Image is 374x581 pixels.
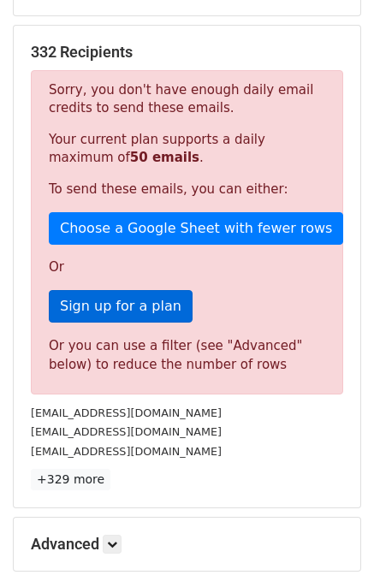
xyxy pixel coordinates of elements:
[31,469,110,490] a: +329 more
[31,425,222,438] small: [EMAIL_ADDRESS][DOMAIN_NAME]
[31,445,222,458] small: [EMAIL_ADDRESS][DOMAIN_NAME]
[49,81,325,117] p: Sorry, you don't have enough daily email credits to send these emails.
[31,535,343,554] h5: Advanced
[31,43,343,62] h5: 332 Recipients
[49,290,193,323] a: Sign up for a plan
[288,499,374,581] iframe: Chat Widget
[49,212,343,245] a: Choose a Google Sheet with fewer rows
[49,258,325,276] p: Or
[49,181,325,199] p: To send these emails, you can either:
[49,131,325,167] p: Your current plan supports a daily maximum of .
[31,406,222,419] small: [EMAIL_ADDRESS][DOMAIN_NAME]
[130,150,199,165] strong: 50 emails
[49,336,325,375] div: Or you can use a filter (see "Advanced" below) to reduce the number of rows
